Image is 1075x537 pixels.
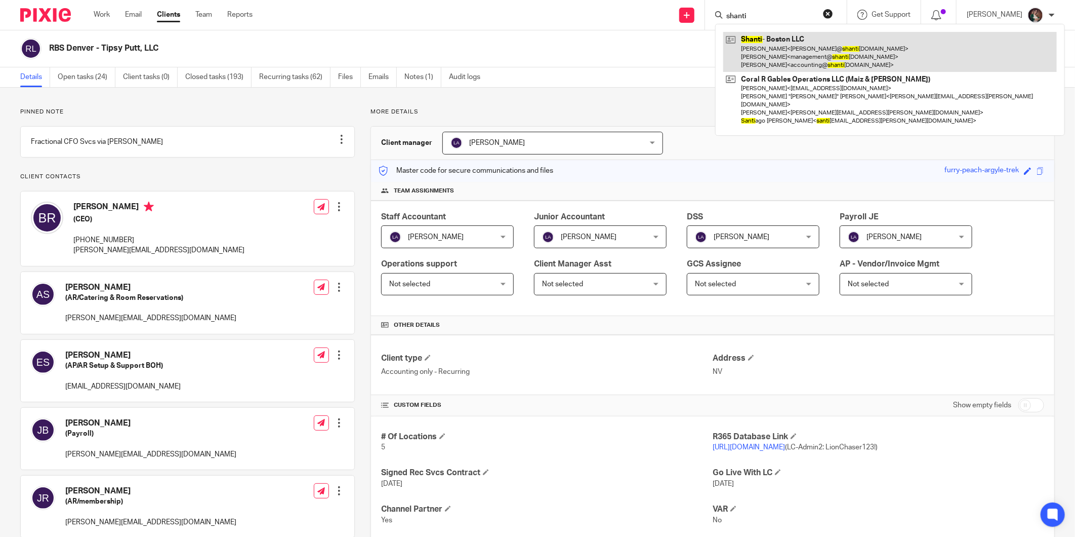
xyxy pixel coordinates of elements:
a: Reports [227,10,253,20]
h5: (Payroll) [65,429,236,439]
img: svg%3E [848,231,860,243]
img: svg%3E [31,282,55,306]
a: Emails [368,67,397,87]
img: svg%3E [31,202,63,234]
a: Work [94,10,110,20]
a: Team [195,10,212,20]
span: Not selected [542,281,583,288]
span: [PERSON_NAME] [408,234,464,241]
img: svg%3E [542,231,554,243]
h4: [PERSON_NAME] [73,202,244,214]
span: Team assignments [394,187,454,195]
span: Operations support [381,260,457,268]
span: [DATE] [381,480,402,487]
img: Pixie [20,8,71,22]
h4: [PERSON_NAME] [65,486,236,496]
a: Details [20,67,50,87]
h2: RBS Denver - Tipsy Putt, LLC [49,43,743,54]
span: Other details [394,321,440,329]
a: Notes (1) [404,67,441,87]
h4: CUSTOM FIELDS [381,401,713,409]
label: Show empty fields [953,400,1011,410]
img: svg%3E [31,418,55,442]
span: Not selected [695,281,736,288]
h4: Client type [381,353,713,364]
span: AP - Vendor/Invoice Mgmt [840,260,940,268]
img: svg%3E [389,231,401,243]
h4: # Of Locations [381,432,713,442]
p: [PERSON_NAME] [967,10,1022,20]
h4: VAR [713,504,1044,515]
a: Audit logs [449,67,488,87]
a: [URL][DOMAIN_NAME] [713,444,785,451]
span: Not selected [848,281,889,288]
p: Master code for secure communications and files [379,166,553,176]
span: [PERSON_NAME] [469,139,525,146]
p: Pinned note [20,108,355,116]
img: Profile%20picture%20JUS.JPG [1027,7,1044,23]
span: Junior Accountant [534,213,605,221]
div: furry-peach-argyle-trek [944,165,1019,177]
a: Files [338,67,361,87]
span: No [713,517,722,524]
a: Open tasks (24) [58,67,115,87]
h4: [PERSON_NAME] [65,418,236,429]
span: Yes [381,517,392,524]
span: [PERSON_NAME] [714,234,769,241]
span: (LC-Admin2: LionChaser123!) [713,444,878,451]
button: Clear [823,9,833,19]
h3: Client manager [381,138,432,148]
span: Not selected [389,281,430,288]
a: Email [125,10,142,20]
img: svg%3E [31,350,55,374]
p: More details [370,108,1055,116]
span: 5 [381,444,385,451]
p: [PHONE_NUMBER] [73,235,244,245]
h5: (AR/Catering & Room Reservations) [65,293,236,303]
h4: R365 Database Link [713,432,1044,442]
p: [PERSON_NAME][EMAIL_ADDRESS][DOMAIN_NAME] [65,517,236,527]
a: Client tasks (0) [123,67,178,87]
span: Client Manager Asst [534,260,611,268]
img: svg%3E [695,231,707,243]
span: Staff Accountant [381,213,446,221]
p: Client contacts [20,173,355,181]
h4: Go Live With LC [713,468,1044,478]
img: svg%3E [20,38,42,59]
img: svg%3E [450,137,463,149]
a: Clients [157,10,180,20]
h4: [PERSON_NAME] [65,350,181,361]
p: Accounting only - Recurring [381,367,713,377]
p: [EMAIL_ADDRESS][DOMAIN_NAME] [65,381,181,392]
h5: (CEO) [73,214,244,224]
a: Closed tasks (193) [185,67,252,87]
span: GCS Assignee [687,260,741,268]
span: [PERSON_NAME] [561,234,616,241]
img: svg%3E [31,486,55,510]
p: [PERSON_NAME][EMAIL_ADDRESS][DOMAIN_NAME] [65,449,236,459]
h4: Signed Rec Svcs Contract [381,468,713,478]
span: DSS [687,213,703,221]
h4: Channel Partner [381,504,713,515]
span: [PERSON_NAME] [866,234,922,241]
h5: (AR/membership) [65,496,236,507]
span: Get Support [872,11,911,18]
span: [DATE] [713,480,734,487]
h4: [PERSON_NAME] [65,282,236,293]
p: [PERSON_NAME][EMAIL_ADDRESS][DOMAIN_NAME] [73,245,244,255]
h5: (AP/AR Setup & Support BOH) [65,361,181,371]
h4: Address [713,353,1044,364]
span: Payroll JE [840,213,879,221]
p: [PERSON_NAME][EMAIL_ADDRESS][DOMAIN_NAME] [65,313,236,323]
a: Recurring tasks (62) [259,67,330,87]
i: Primary [144,202,154,212]
p: NV [713,367,1044,377]
input: Search [725,12,816,21]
